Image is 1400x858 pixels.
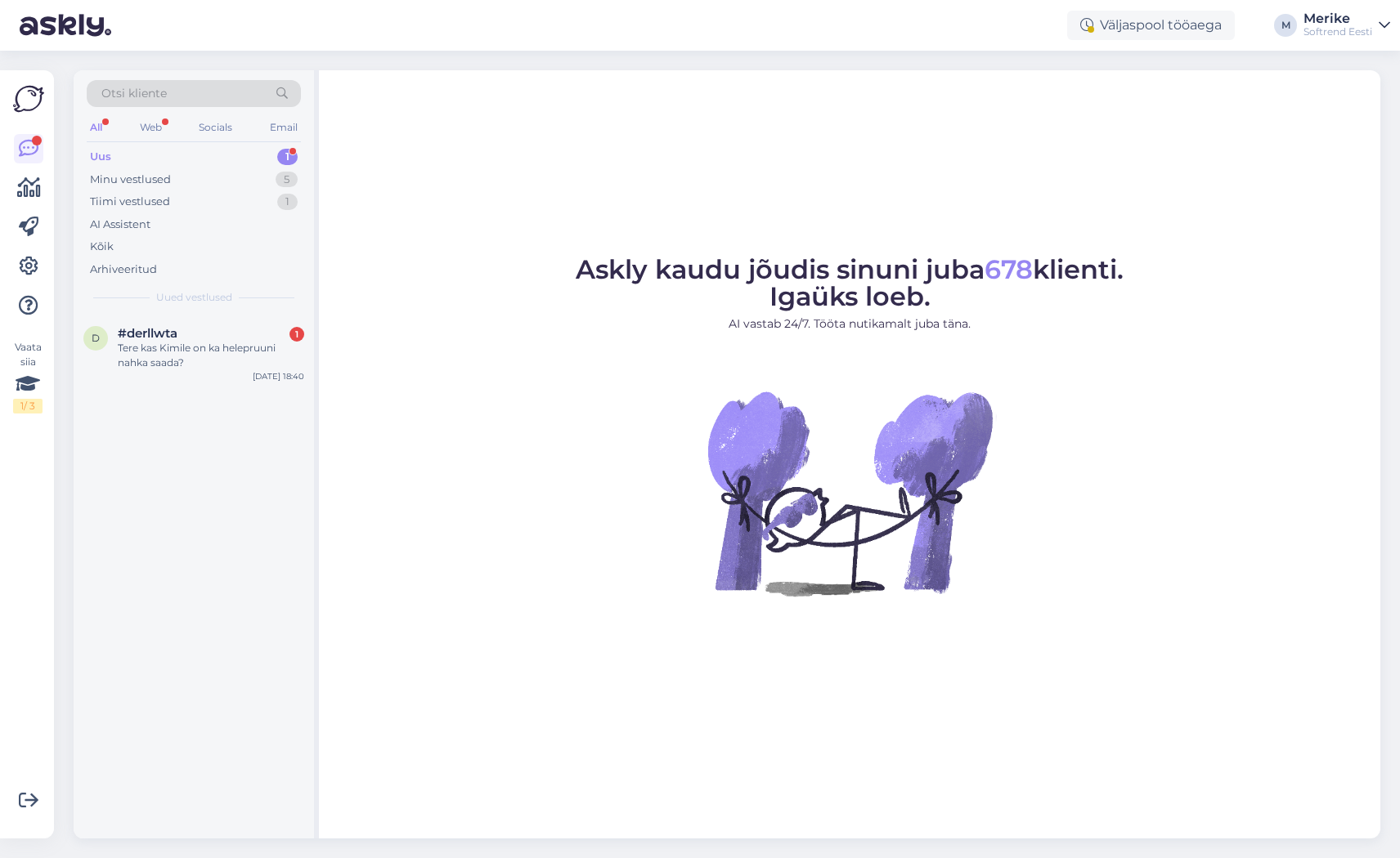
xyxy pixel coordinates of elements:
[277,149,298,165] div: 1
[90,217,150,233] div: AI Assistent
[277,194,298,210] div: 1
[90,261,157,278] div: Arhiveeritud
[702,346,997,640] img: No Chat active
[101,85,167,102] span: Otsi kliente
[1304,12,1390,38] a: MerikeSoftrend Eesti
[267,117,301,138] div: Email
[1274,14,1297,37] div: M
[118,326,177,341] span: #derllwta
[118,341,304,370] div: Tere kas Kimile on ka helepruuni nahka saada?
[1304,12,1372,25] div: Merike
[1304,25,1372,38] div: Softrend Eesti
[13,399,43,413] div: 1 / 3
[90,194,170,210] div: Tiimi vestlused
[90,239,114,255] div: Kõik
[13,340,43,413] div: Vaata siia
[985,253,1033,285] span: 678
[576,253,1124,312] span: Askly kaudu jõudis sinuni juba klienti. Igaüks loeb.
[576,315,1124,333] p: AI vastab 24/7. Tööta nutikamalt juba täna.
[276,172,298,188] div: 5
[1067,11,1235,40] div: Väljaspool tööaega
[137,117,165,138] div: Web
[87,117,105,138] div: All
[195,117,236,138] div: Socials
[156,290,232,305] span: Uued vestlused
[90,149,111,165] div: Uus
[13,83,44,114] img: Askly Logo
[90,172,171,188] div: Minu vestlused
[92,332,100,344] span: d
[289,327,304,342] div: 1
[253,370,304,382] div: [DATE] 18:40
